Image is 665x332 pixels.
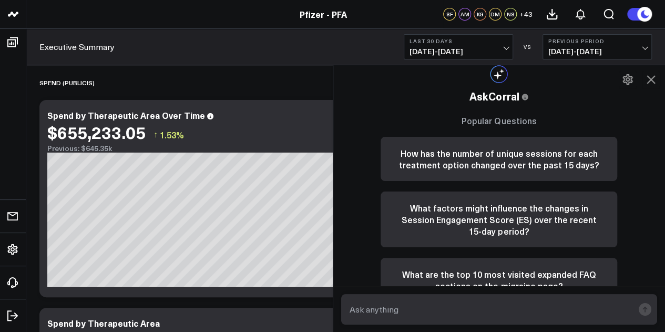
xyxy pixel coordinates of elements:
span: [DATE] - [DATE] [410,47,507,56]
span: [DATE] - [DATE] [548,47,646,56]
div: Spend by Therapeutic Area [47,317,160,329]
span: AskCorral [469,88,519,104]
div: $655,233.05 [47,123,146,142]
div: SF [443,8,456,21]
b: Previous Period [548,38,646,44]
span: + 43 [519,11,533,18]
button: What factors might influence the changes in Session Engagement Score (ES) over the recent 15-day ... [381,192,617,247]
div: NS [504,8,517,21]
div: Spend by Therapeutic Area Over Time [47,109,205,121]
h3: Popular Questions [381,115,617,126]
div: SPEND (PUBLICIS) [39,71,95,95]
div: DM [489,8,502,21]
a: Executive Summary [39,41,115,53]
button: What are the top 10 most visited expanded FAQ sections on the migraine page? [381,258,617,302]
div: Previous: $645.35k [47,144,378,153]
div: VS [518,44,537,50]
b: Last 30 Days [410,38,507,44]
div: AM [458,8,471,21]
div: KG [474,8,486,21]
a: Pfizer - PFA [300,8,347,20]
input: Ask anything [347,300,634,319]
button: How has the number of unique sessions for each treatment option changed over the past 15 days? [381,137,617,181]
span: ↑ [154,128,158,142]
button: Previous Period[DATE]-[DATE] [543,34,652,59]
span: 1.53% [160,129,184,140]
button: +43 [519,8,533,21]
button: Last 30 Days[DATE]-[DATE] [404,34,513,59]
